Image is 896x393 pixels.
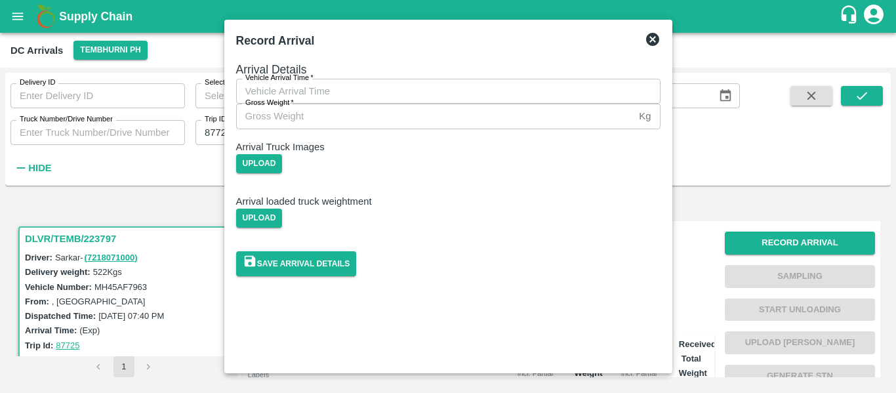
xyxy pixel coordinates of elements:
input: Gross Weight [236,104,634,129]
b: Record Arrival [236,34,315,47]
label: Vehicle Arrival Time [245,73,314,83]
p: Arrival loaded truck weightment [236,194,661,209]
span: Upload [236,209,283,228]
span: Upload [236,154,283,173]
p: Kg [639,110,651,123]
label: Gross Weight [245,98,294,108]
button: Save Arrival Details [236,251,357,276]
h6: Arrival Details [236,60,661,79]
p: Arrival Truck Images [236,140,661,154]
input: Choose date [236,79,651,104]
